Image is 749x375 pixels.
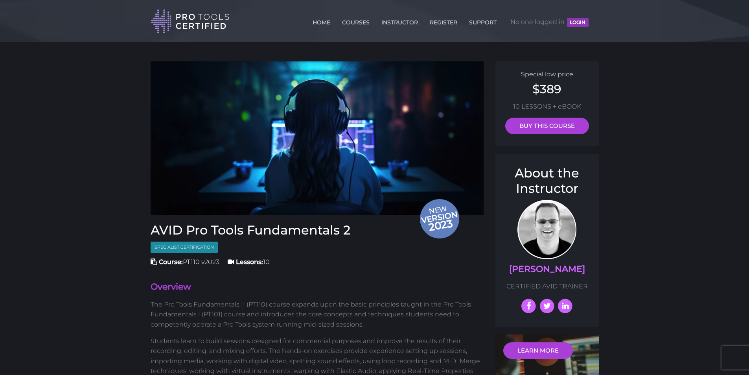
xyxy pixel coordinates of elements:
strong: Course: [159,258,183,266]
a: SUPPORT [467,15,499,27]
a: INSTRUCTOR [379,15,420,27]
span: 2023 [420,216,461,235]
img: Pro Tools Certified Logo [151,9,230,34]
a: COURSES [340,15,372,27]
strong: Lessons: [236,258,263,266]
img: Fundamentals 2 Course [151,61,484,215]
p: CERTIFIED AVID TRAINER [503,281,591,292]
h4: Overview [151,281,484,293]
h2: $389 [503,83,591,95]
span: PT110 v2023 [151,258,219,266]
span: New [420,204,461,235]
span: version [420,212,459,222]
h3: AVID Pro Tools Fundamentals 2 [151,223,484,238]
a: LEARN MORE [503,342,573,359]
p: The Pro Tools Fundamentals II (PT110) course expands upon the basic principles taught in the Pro ... [151,299,484,330]
button: LOGIN [567,18,588,27]
span: Specialist Certification [151,242,218,253]
span: Special low price [521,70,573,78]
span: 10 [228,258,270,266]
a: REGISTER [428,15,459,27]
a: [PERSON_NAME] [509,264,585,274]
span: No one logged in [510,10,588,34]
a: BUY THIS COURSE [505,118,589,134]
h3: About the Instructor [503,166,591,196]
img: Prof. Scott [517,200,576,259]
p: 10 LESSONS + eBOOK [503,102,591,112]
a: HOME [311,15,332,27]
